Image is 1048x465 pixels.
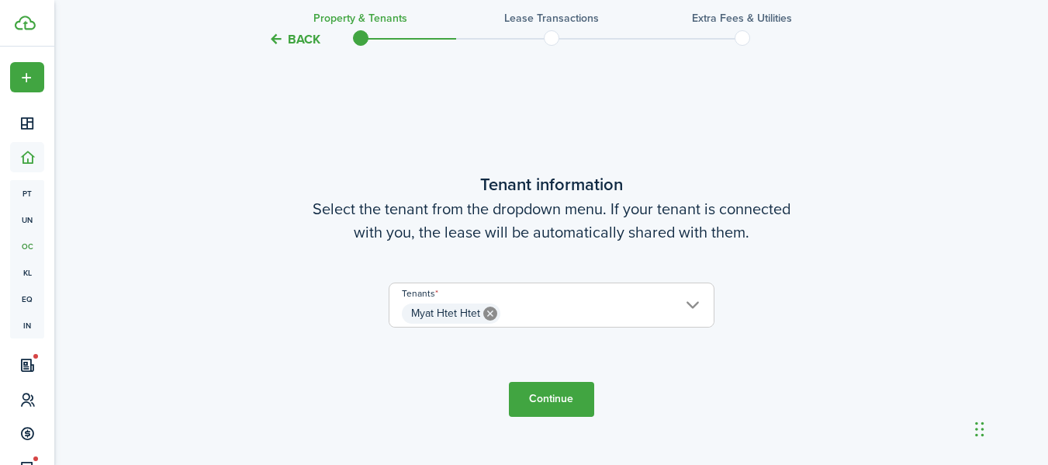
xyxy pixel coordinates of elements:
[10,312,44,338] a: in
[313,10,407,26] h3: Property & Tenants
[411,305,480,321] span: Myat Htet Htet
[226,197,877,244] wizard-step-header-description: Select the tenant from the dropdown menu. If your tenant is connected with you, the lease will be...
[692,10,792,26] h3: Extra fees & Utilities
[268,31,320,47] button: Back
[975,406,984,453] div: Drag
[10,233,44,259] a: oc
[15,16,36,30] img: TenantCloud
[509,382,594,417] button: Continue
[10,259,44,286] a: kl
[970,390,1048,465] iframe: Chat Widget
[504,10,599,26] h3: Lease Transactions
[10,286,44,312] a: eq
[10,62,44,92] button: Open menu
[226,172,877,197] wizard-step-header-title: Tenant information
[10,180,44,206] a: pt
[10,206,44,233] a: un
